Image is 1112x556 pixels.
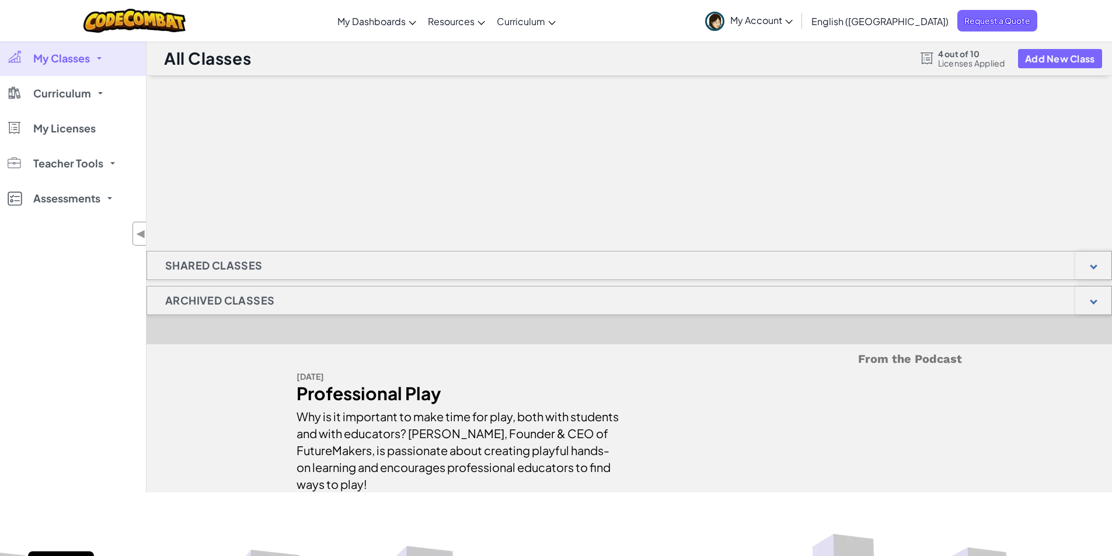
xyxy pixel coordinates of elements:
img: avatar [705,12,724,31]
img: CodeCombat logo [83,9,186,33]
span: Curriculum [497,15,545,27]
div: Professional Play [297,385,621,402]
a: Curriculum [491,5,562,37]
span: 4 out of 10 [938,49,1005,58]
div: [DATE] [297,368,621,385]
div: Why is it important to make time for play, both with students and with educators? [PERSON_NAME], ... [297,402,621,492]
a: My Account [699,2,799,39]
span: Resources [428,15,475,27]
span: My Licenses [33,123,96,134]
h1: All Classes [164,47,251,69]
h1: Archived Classes [147,286,292,315]
h1: Shared Classes [147,251,281,280]
a: Request a Quote [957,10,1037,32]
button: Add New Class [1018,49,1102,68]
span: Teacher Tools [33,158,103,169]
span: ◀ [136,225,146,242]
h5: From the Podcast [297,350,962,368]
span: Assessments [33,193,100,204]
span: English ([GEOGRAPHIC_DATA]) [811,15,949,27]
a: English ([GEOGRAPHIC_DATA]) [806,5,954,37]
span: Curriculum [33,88,91,99]
span: My Dashboards [337,15,406,27]
a: Resources [422,5,491,37]
span: My Account [730,14,793,26]
span: Licenses Applied [938,58,1005,68]
span: My Classes [33,53,90,64]
a: My Dashboards [332,5,422,37]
